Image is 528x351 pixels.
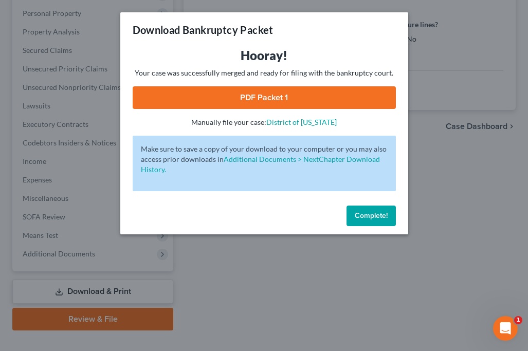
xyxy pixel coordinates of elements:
span: 1 [514,316,522,324]
h3: Hooray! [133,47,396,64]
h3: Download Bankruptcy Packet [133,23,274,37]
iframe: Intercom live chat [493,316,518,341]
p: Manually file your case: [133,117,396,127]
a: PDF Packet 1 [133,86,396,109]
span: Complete! [355,211,388,220]
p: Your case was successfully merged and ready for filing with the bankruptcy court. [133,68,396,78]
p: Make sure to save a copy of your download to your computer or you may also access prior downloads in [141,144,388,175]
a: District of [US_STATE] [266,118,337,126]
button: Complete! [347,206,396,226]
a: Additional Documents > NextChapter Download History. [141,155,380,174]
